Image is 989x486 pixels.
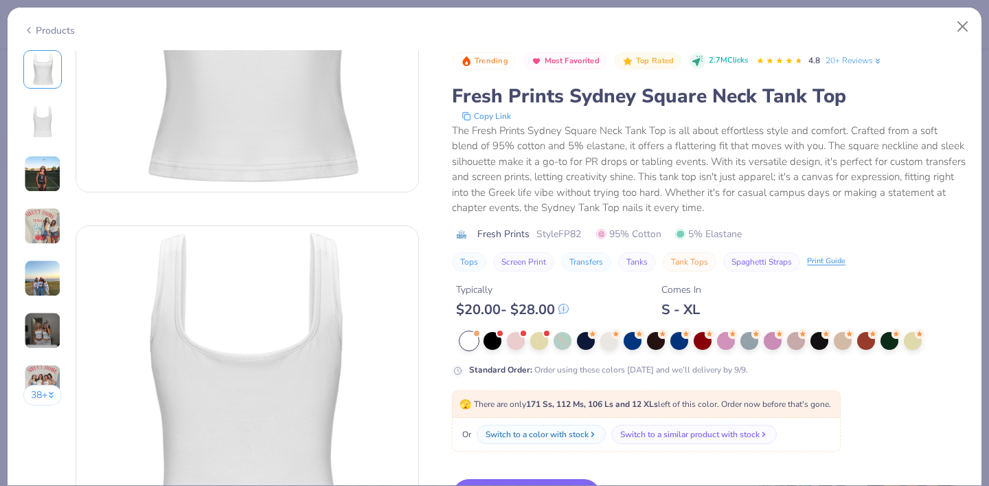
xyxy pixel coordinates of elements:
[620,428,760,441] div: Switch to a similar product with stock
[663,252,716,272] button: Tank Tops
[756,50,803,72] div: 4.8 Stars
[452,83,966,109] div: Fresh Prints Sydney Square Neck Tank Top
[23,23,75,38] div: Products
[808,55,820,66] span: 4.8
[469,364,532,375] strong: Standard Order :
[545,57,600,65] span: Most Favorited
[477,425,606,444] button: Switch to a color with stock
[536,227,581,241] span: Style FP82
[618,252,656,272] button: Tanks
[611,425,777,444] button: Switch to a similar product with stock
[636,57,674,65] span: Top Rated
[596,227,661,241] span: 95% Cotton
[24,364,61,401] img: User generated content
[661,301,701,318] div: S - XL
[456,283,569,297] div: Typically
[493,252,554,272] button: Screen Print
[477,227,530,241] span: Fresh Prints
[452,123,966,216] div: The Fresh Prints Sydney Square Neck Tank Top is all about effortless style and comfort. Crafted f...
[531,56,542,67] img: Most Favorited sort
[486,428,589,441] div: Switch to a color with stock
[526,399,658,410] strong: 171 Ss, 112 Ms, 106 Ls and 12 XLs
[461,56,472,67] img: Trending sort
[615,52,681,70] button: Badge Button
[622,56,633,67] img: Top Rated sort
[459,428,471,441] span: Or
[523,52,606,70] button: Badge Button
[26,105,59,138] img: Back
[723,252,800,272] button: Spaghetti Straps
[24,260,61,297] img: User generated content
[459,398,471,411] span: 🫣
[826,54,883,67] a: 20+ Reviews
[26,53,59,86] img: Front
[475,57,508,65] span: Trending
[24,155,61,192] img: User generated content
[453,52,515,70] button: Badge Button
[709,55,748,67] span: 2.7M Clicks
[950,14,976,40] button: Close
[459,399,831,410] span: There are only left of this color. Order now before that's gone.
[469,364,748,376] div: Order using these colors [DATE] and we’ll delivery by 9/9.
[24,208,61,245] img: User generated content
[661,283,701,297] div: Comes In
[675,227,742,241] span: 5% Elastane
[452,229,470,240] img: brand logo
[24,312,61,349] img: User generated content
[452,252,486,272] button: Tops
[456,301,569,318] div: $ 20.00 - $ 28.00
[23,385,62,406] button: 38+
[457,109,515,123] button: copy to clipboard
[807,256,845,267] div: Print Guide
[561,252,611,272] button: Transfers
